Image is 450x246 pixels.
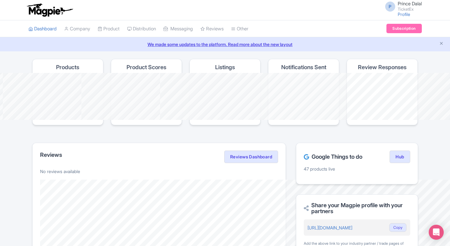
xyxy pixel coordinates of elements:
a: Profile [398,12,410,17]
a: Hub [390,151,410,163]
h4: Product Scores [127,64,166,70]
span: P [385,2,395,12]
h4: Review Responses [358,64,406,70]
p: 47 products live [304,166,410,172]
a: Reviews Dashboard [224,151,278,163]
a: Product [98,20,120,38]
a: Reviews [200,20,224,38]
button: Close announcement [439,40,444,48]
span: Prince Dalal [398,1,422,7]
h4: Notifications Sent [281,64,326,70]
a: Subscription [386,24,422,33]
a: We made some updates to the platform. Read more about the new layout [4,41,446,48]
img: logo-ab69f6fb50320c5b225c76a69d11143b.png [25,3,74,17]
h2: Reviews [40,152,62,158]
a: Dashboard [28,20,57,38]
a: P Prince Dalal TicketEx [381,1,422,11]
a: Other [231,20,248,38]
h2: Share your Magpie profile with your partners [304,202,410,215]
div: Open Intercom Messenger [429,225,444,240]
a: Company [64,20,90,38]
a: Messaging [163,20,193,38]
button: Copy [389,223,406,232]
a: [URL][DOMAIN_NAME] [308,225,352,230]
h4: Listings [215,64,235,70]
h4: Products [56,64,79,70]
small: TicketEx [398,7,422,11]
p: No reviews available [40,168,278,175]
h2: Google Things to do [304,154,362,160]
a: Distribution [127,20,156,38]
